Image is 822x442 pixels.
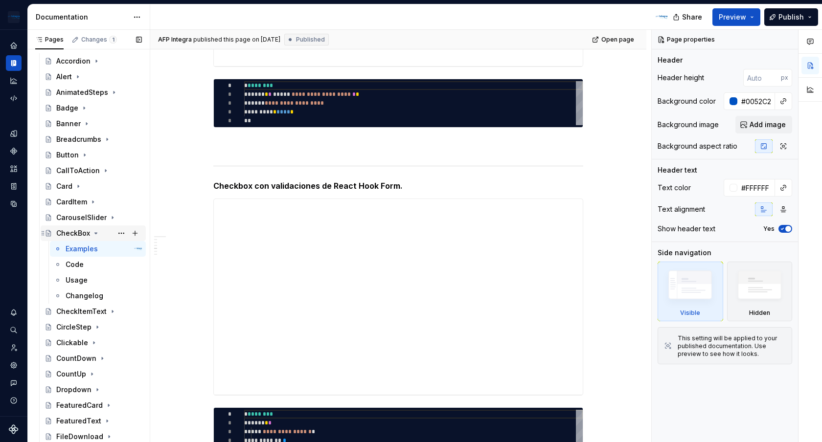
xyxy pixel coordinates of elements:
[56,385,91,395] div: Dropdown
[66,275,88,285] div: Usage
[56,213,107,222] div: CarouselSlider
[41,147,146,163] a: Button
[764,8,818,26] button: Publish
[601,36,634,44] span: Open page
[763,225,775,233] label: Yes
[50,241,146,257] a: ExamplesAFP Integra
[56,150,79,160] div: Button
[109,36,117,44] span: 1
[36,12,128,22] div: Documentation
[737,92,775,110] input: Auto
[56,134,101,144] div: Breadcrumbs
[727,262,793,321] div: Hidden
[778,12,804,22] span: Publish
[750,120,786,130] span: Add image
[296,36,325,44] span: Published
[658,183,691,193] div: Text color
[737,179,775,197] input: Auto
[41,413,146,429] a: FeaturedText
[9,424,19,434] svg: Supernova Logo
[66,244,98,254] div: Examples
[658,96,716,106] div: Background color
[66,291,103,301] div: Changelog
[56,88,108,97] div: AnimatedSteps
[41,382,146,398] a: Dropdown
[41,335,146,351] a: Clickable
[743,69,781,87] input: Auto
[749,309,770,317] div: Hidden
[6,340,22,355] div: Invite team
[56,166,100,176] div: CallToAction
[658,73,704,83] div: Header height
[41,100,146,116] a: Badge
[41,53,146,69] a: Accordion
[41,366,146,382] a: CountUp
[134,245,142,253] img: AFP Integra
[41,210,146,225] a: CarouselSlider
[56,416,101,426] div: FeaturedText
[41,163,146,178] a: CallToAction
[719,12,746,22] span: Preview
[682,12,702,22] span: Share
[6,126,22,141] div: Design tokens
[668,8,708,26] button: Share
[41,225,146,241] a: CheckBox
[658,262,723,321] div: Visible
[6,161,22,177] a: Assets
[589,33,639,46] a: Open page
[658,224,715,234] div: Show header text
[712,8,760,26] button: Preview
[658,204,705,214] div: Text alignment
[6,55,22,71] a: Documentation
[41,351,146,366] a: CountDown
[56,338,88,348] div: Clickable
[56,56,91,66] div: Accordion
[6,305,22,320] div: Notifications
[35,36,64,44] div: Pages
[56,322,91,332] div: CircleStep
[158,36,192,44] span: AFP Integra
[6,143,22,159] a: Components
[678,334,786,358] div: This setting will be applied to your published documentation. Use preview to see how it looks.
[56,354,96,363] div: CountDown
[658,165,697,175] div: Header text
[213,181,583,191] h5: Checkbox con validaciones de React Hook Form.
[658,248,711,258] div: Side navigation
[6,178,22,194] a: Storybook stories
[6,357,22,373] a: Settings
[658,141,737,151] div: Background aspect ratio
[6,90,22,106] a: Code automation
[735,116,792,133] button: Add image
[6,38,22,53] a: Home
[193,36,280,44] div: published this page on [DATE]
[41,398,146,413] a: FeaturedCard
[56,432,103,442] div: FileDownload
[781,74,788,82] p: px
[50,272,146,288] a: Usage
[56,369,86,379] div: CountUp
[658,120,719,130] div: Background image
[8,11,20,23] img: 69f8bcad-285c-4300-a638-f7ea42da48ef.png
[6,73,22,88] a: Analytics
[50,288,146,304] a: Changelog
[6,375,22,391] div: Contact support
[41,69,146,85] a: Alert
[6,322,22,338] div: Search ⌘K
[56,400,103,410] div: FeaturedCard
[680,309,700,317] div: Visible
[41,304,146,319] a: CheckItemText
[6,196,22,212] a: Data sources
[656,11,667,23] img: AFP Integra
[41,116,146,132] a: Banner
[66,260,84,269] div: Code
